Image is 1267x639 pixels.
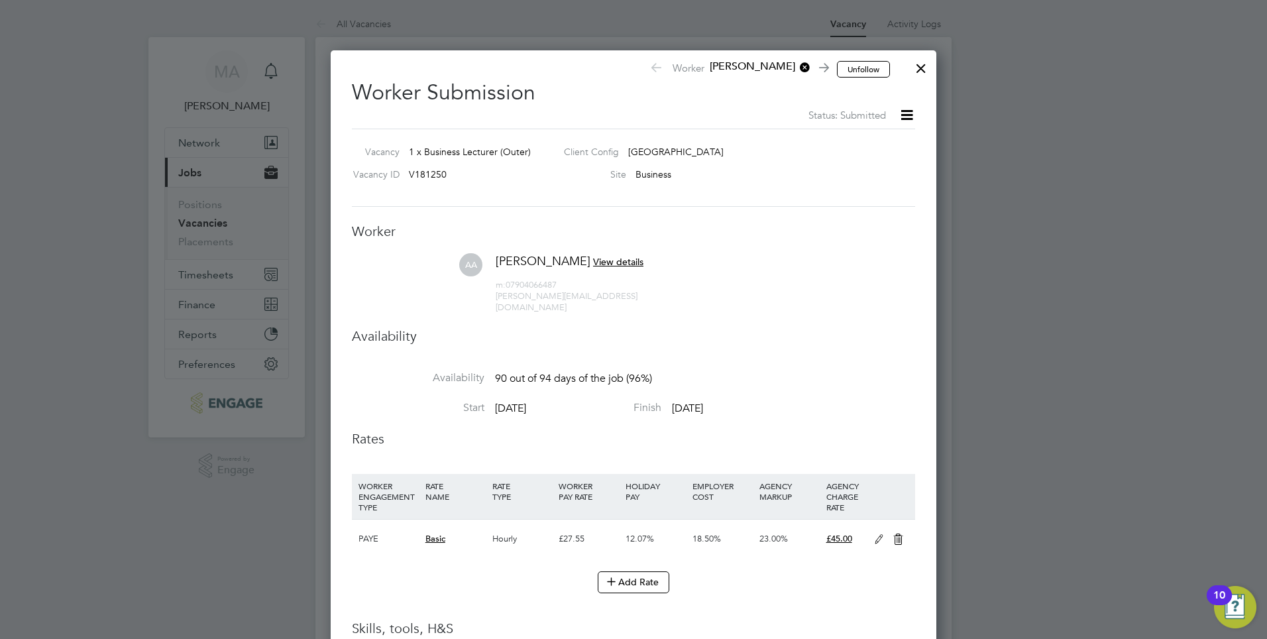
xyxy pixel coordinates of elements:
[459,253,482,276] span: AA
[1214,586,1256,628] button: Open Resource Center, 10 new notifications
[352,69,915,123] h2: Worker Submission
[496,279,557,290] span: 07904066487
[496,253,590,268] span: [PERSON_NAME]
[352,401,484,415] label: Start
[425,533,445,544] span: Basic
[352,620,915,637] h3: Skills, tools, H&S
[823,474,867,519] div: AGENCY CHARGE RATE
[689,474,756,508] div: EMPLOYER COST
[409,146,531,158] span: 1 x Business Lecturer (Outer)
[409,168,447,180] span: V181250
[489,474,556,508] div: RATE TYPE
[352,371,484,385] label: Availability
[352,430,915,447] h3: Rates
[756,474,823,508] div: AGENCY MARKUP
[496,290,637,313] span: [PERSON_NAME][EMAIL_ADDRESS][DOMAIN_NAME]
[495,402,526,415] span: [DATE]
[649,60,827,78] span: Worker
[355,520,422,558] div: PAYE
[672,402,703,415] span: [DATE]
[352,223,915,240] h3: Worker
[422,474,489,508] div: RATE NAME
[555,520,622,558] div: £27.55
[808,109,886,121] span: Status: Submitted
[553,146,619,158] label: Client Config
[347,168,400,180] label: Vacancy ID
[347,146,400,158] label: Vacancy
[692,533,721,544] span: 18.50%
[489,520,556,558] div: Hourly
[622,474,689,508] div: HOLIDAY PAY
[496,279,506,290] span: m:
[593,256,643,268] span: View details
[355,474,422,519] div: WORKER ENGAGEMENT TYPE
[628,146,724,158] span: [GEOGRAPHIC_DATA]
[837,61,890,78] button: Unfollow
[555,474,622,508] div: WORKER PAY RATE
[1213,595,1225,612] div: 10
[635,168,671,180] span: Business
[826,533,852,544] span: £45.00
[626,533,654,544] span: 12.07%
[704,60,810,74] span: [PERSON_NAME]
[495,372,652,385] span: 90 out of 94 days of the job (96%)
[529,401,661,415] label: Finish
[553,168,626,180] label: Site
[759,533,788,544] span: 23.00%
[352,327,915,345] h3: Availability
[598,571,669,593] button: Add Rate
